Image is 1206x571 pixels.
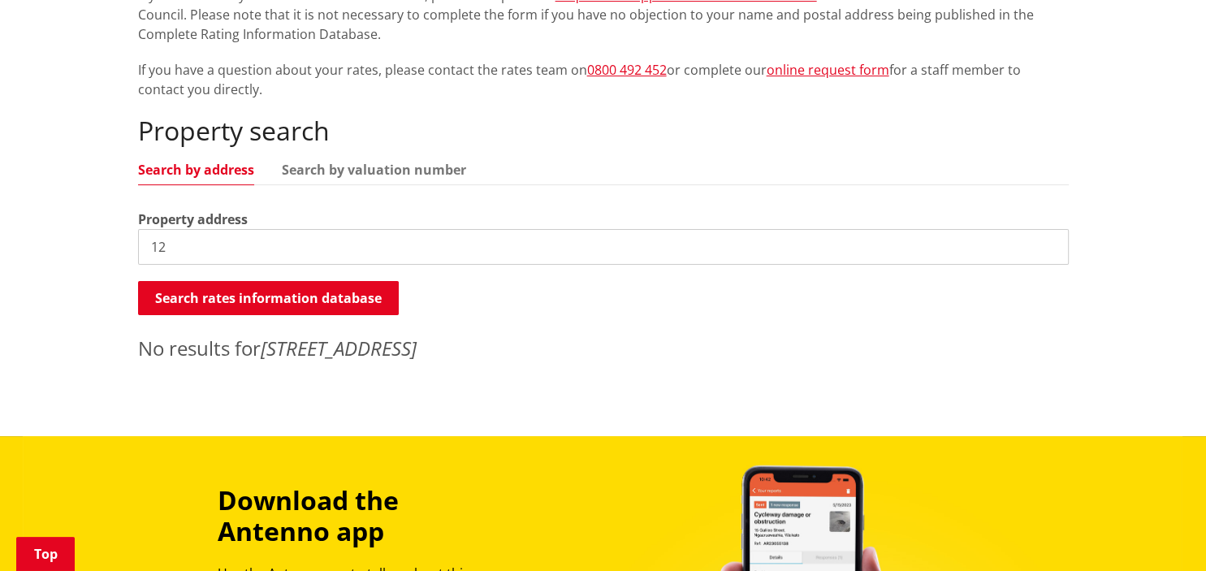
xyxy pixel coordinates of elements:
em: [STREET_ADDRESS] [261,335,417,361]
label: Property address [138,210,248,229]
h2: Property search [138,115,1069,146]
h3: Download the Antenno app [218,485,512,547]
a: Search by address [138,163,254,176]
a: Top [16,537,75,571]
input: e.g. Duke Street NGARUAWAHIA [138,229,1069,265]
a: online request form [767,61,889,79]
iframe: Messenger Launcher [1131,503,1190,561]
button: Search rates information database [138,281,399,315]
a: 0800 492 452 [587,61,667,79]
p: No results for [138,334,1069,363]
a: Search by valuation number [282,163,466,176]
p: If you have a question about your rates, please contact the rates team on or complete our for a s... [138,60,1069,99]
